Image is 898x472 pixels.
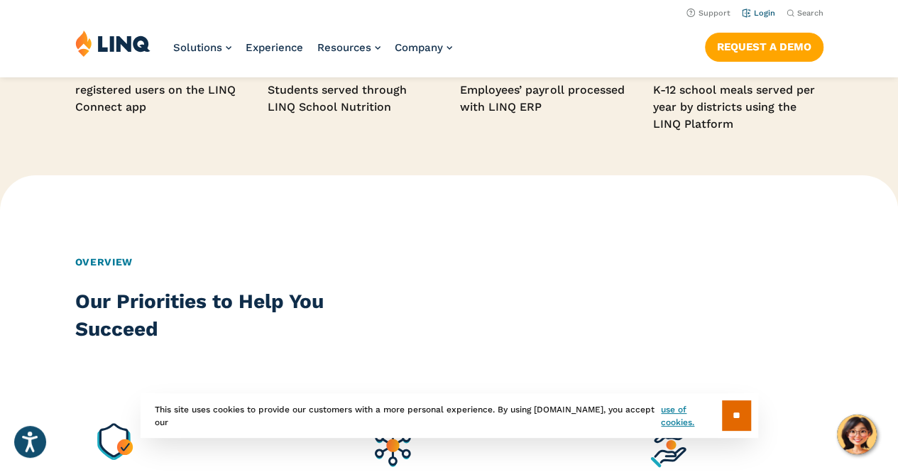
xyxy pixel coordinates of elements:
[460,82,630,116] p: Employees’ payroll processed with LINQ ERP
[317,41,371,54] span: Resources
[141,393,758,438] div: This site uses cookies to provide our customers with a more personal experience. By using [DOMAIN...
[246,41,303,54] a: Experience
[75,255,823,270] h2: Overview
[173,41,231,54] a: Solutions
[173,30,452,77] nav: Primary Navigation
[661,403,721,429] a: use of cookies.
[742,9,775,18] a: Login
[395,41,443,54] span: Company
[705,30,823,61] nav: Button Navigation
[797,9,823,18] span: Search
[705,33,823,61] a: Request a Demo
[75,30,150,57] img: LINQ | K‑12 Software
[268,82,438,116] p: Students served through LINQ School Nutrition
[653,82,823,133] p: K-12 school meals served per year by districts using the LINQ Platform
[75,82,246,116] p: registered users on the LINQ Connect app
[317,41,380,54] a: Resources
[837,415,877,454] button: Hello, have a question? Let’s chat.
[686,9,730,18] a: Support
[75,287,374,344] h2: Our Priorities to Help You Succeed
[395,41,452,54] a: Company
[787,8,823,18] button: Open Search Bar
[173,41,222,54] span: Solutions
